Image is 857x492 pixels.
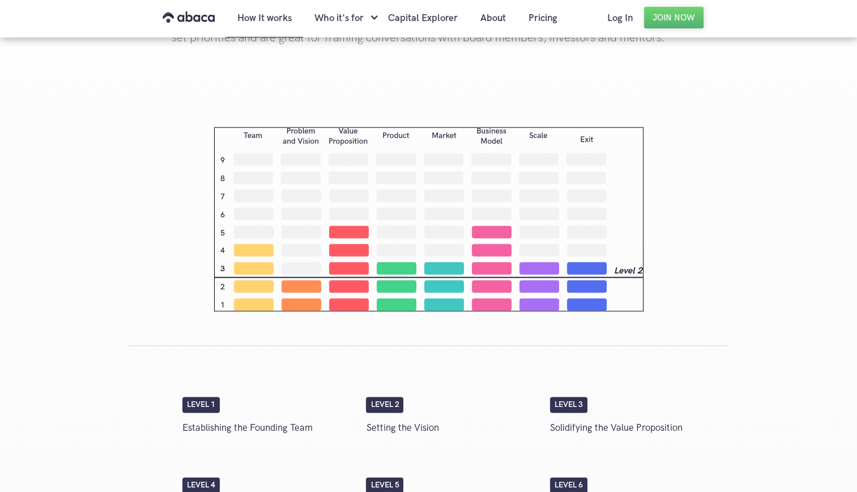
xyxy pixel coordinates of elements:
p: Establishing the Founding Team [182,418,355,438]
div: Level 3 [550,397,587,413]
p: Solidifying the Value Proposition [550,418,723,438]
a: Join Now [644,7,703,28]
div: Level 2 [366,397,403,413]
div: Level 1 [182,397,220,413]
p: Setting the Vision [366,418,539,438]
